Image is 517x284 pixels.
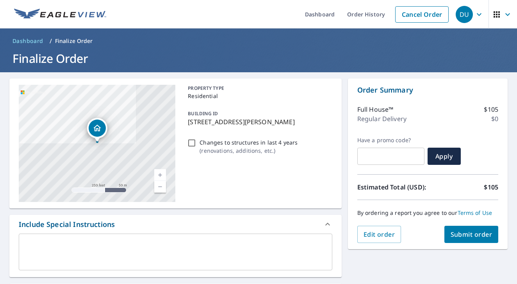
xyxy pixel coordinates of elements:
[357,114,406,123] p: Regular Delivery
[364,230,395,239] span: Edit order
[188,110,218,117] p: BUILDING ID
[14,9,106,20] img: EV Logo
[9,50,508,66] h1: Finalize Order
[357,105,394,114] p: Full House™
[451,230,492,239] span: Submit order
[9,35,508,47] nav: breadcrumb
[12,37,43,45] span: Dashboard
[188,92,329,100] p: Residential
[55,37,93,45] p: Finalize Order
[200,138,298,146] p: Changes to structures in last 4 years
[357,85,498,95] p: Order Summary
[154,181,166,193] a: Current Level 17, Zoom Out
[484,182,498,192] p: $105
[484,105,498,114] p: $105
[357,209,498,216] p: By ordering a report you agree to our
[357,226,401,243] button: Edit order
[188,85,329,92] p: PROPERTY TYPE
[434,152,455,161] span: Apply
[188,117,329,127] p: [STREET_ADDRESS][PERSON_NAME]
[357,137,424,144] label: Have a promo code?
[9,215,342,234] div: Include Special Instructions
[357,182,428,192] p: Estimated Total (USD):
[19,219,115,230] div: Include Special Instructions
[444,226,499,243] button: Submit order
[458,209,492,216] a: Terms of Use
[200,146,298,155] p: ( renovations, additions, etc. )
[428,148,461,165] button: Apply
[491,114,498,123] p: $0
[395,6,449,23] a: Cancel Order
[9,35,46,47] a: Dashboard
[87,118,107,142] div: Dropped pin, building 1, Residential property, 57 Lownes Ln Springfield, PA 19064
[154,169,166,181] a: Current Level 17, Zoom In
[50,36,52,46] li: /
[456,6,473,23] div: DU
